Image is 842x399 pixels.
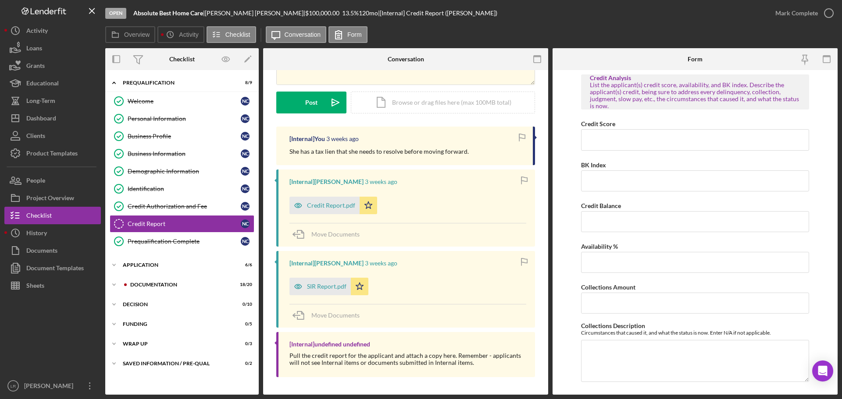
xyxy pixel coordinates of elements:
[26,22,48,42] div: Activity
[289,341,370,348] div: [Internal] undefined undefined
[26,39,42,59] div: Loans
[26,224,47,244] div: History
[767,4,838,22] button: Mark Complete
[4,109,101,127] button: Dashboard
[123,341,230,346] div: Wrap up
[4,172,101,189] button: People
[4,39,101,57] button: Loans
[4,127,101,145] button: Clients
[328,26,367,43] button: Form
[581,283,635,291] label: Collections Amount
[289,260,364,267] div: [Internal] [PERSON_NAME]
[105,26,155,43] button: Overview
[110,145,254,162] a: Business InformationNC
[241,184,250,193] div: N C
[581,329,809,336] div: Circumstances that caused it, and what the status is now. Enter N/A if not applicable.
[26,127,45,147] div: Clients
[581,243,618,250] label: Availability %
[4,259,101,277] button: Document Templates
[26,109,56,129] div: Dashboard
[128,238,241,245] div: Prequalification Complete
[307,283,346,290] div: SIR Report.pdf
[4,242,101,259] button: Documents
[289,304,368,326] button: Move Documents
[110,92,254,110] a: WelcomeNC
[26,57,45,77] div: Grants
[4,224,101,242] button: History
[169,56,195,63] div: Checklist
[128,98,241,105] div: Welcome
[688,56,703,63] div: Form
[123,80,230,85] div: Prequalification
[26,207,52,226] div: Checklist
[289,135,325,142] div: [Internal] You
[236,302,252,307] div: 0 / 10
[236,341,252,346] div: 0 / 3
[26,145,78,164] div: Product Templates
[289,223,368,245] button: Move Documents
[26,277,44,297] div: Sheets
[4,207,101,224] button: Checklist
[128,150,241,157] div: Business Information
[241,132,250,141] div: N C
[236,321,252,327] div: 0 / 5
[311,230,360,238] span: Move Documents
[4,377,101,395] button: LR[PERSON_NAME]
[285,31,321,38] label: Conversation
[110,110,254,127] a: Personal InformationNC
[128,115,241,122] div: Personal Information
[4,22,101,39] a: Activity
[241,114,250,123] div: N C
[123,262,230,268] div: Application
[110,162,254,180] a: Demographic InformationNC
[128,203,241,210] div: Credit Authorization and Fee
[342,10,359,17] div: 13.5 %
[133,10,205,17] div: |
[11,384,16,388] text: LR
[236,80,252,85] div: 8 / 9
[236,262,252,268] div: 6 / 6
[128,185,241,192] div: Identification
[241,97,250,106] div: N C
[289,197,377,214] button: Credit Report.pdf
[130,282,230,287] div: Documentation
[110,215,254,233] a: Credit ReportNC
[311,311,360,319] span: Move Documents
[289,147,469,156] p: She has a tax lien that she needs to resolve before moving forward.
[26,74,59,94] div: Educational
[4,189,101,207] a: Project Overview
[123,321,230,327] div: Funding
[205,10,305,17] div: [PERSON_NAME] [PERSON_NAME] |
[110,180,254,198] a: IdentificationNC
[22,377,79,397] div: [PERSON_NAME]
[305,92,318,113] div: Post
[359,10,378,17] div: 120 mo
[236,282,252,287] div: 18 / 20
[105,8,126,19] div: Open
[289,178,364,185] div: [Internal] [PERSON_NAME]
[4,277,101,294] button: Sheets
[378,10,497,17] div: | [Internal] Credit Report ([PERSON_NAME])
[4,74,101,92] button: Educational
[110,233,254,250] a: Prequalification CompleteNC
[26,172,45,191] div: People
[326,135,359,142] time: 2025-08-09 03:05
[179,31,198,38] label: Activity
[775,4,818,22] div: Mark Complete
[207,26,256,43] button: Checklist
[347,31,362,38] label: Form
[307,202,355,209] div: Credit Report.pdf
[581,161,606,169] label: BK Index
[388,56,424,63] div: Conversation
[26,189,74,209] div: Project Overview
[590,81,800,109] div: List the applicant(s) credit score, availability, and BK index. Describe the applicant(s) credit,...
[26,259,84,279] div: Document Templates
[812,360,833,381] div: Open Intercom Messenger
[26,92,55,112] div: Long-Term
[241,167,250,176] div: N C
